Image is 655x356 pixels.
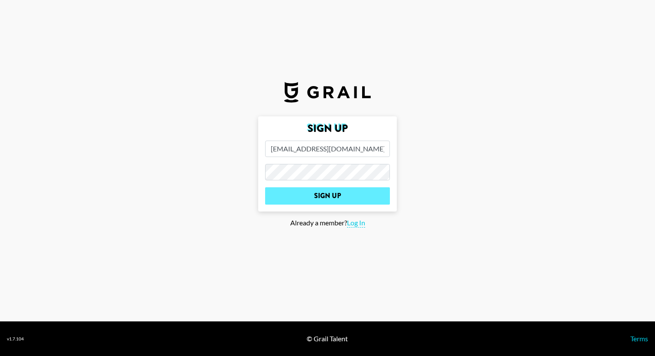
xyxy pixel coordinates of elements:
div: © Grail Talent [307,334,348,343]
span: Log In [347,218,365,228]
input: Email [265,141,390,157]
h2: Sign Up [265,123,390,134]
input: Sign Up [265,187,390,205]
img: Grail Talent Logo [284,82,371,103]
div: Already a member? [7,218,648,228]
div: v 1.7.104 [7,336,24,342]
a: Terms [630,334,648,343]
